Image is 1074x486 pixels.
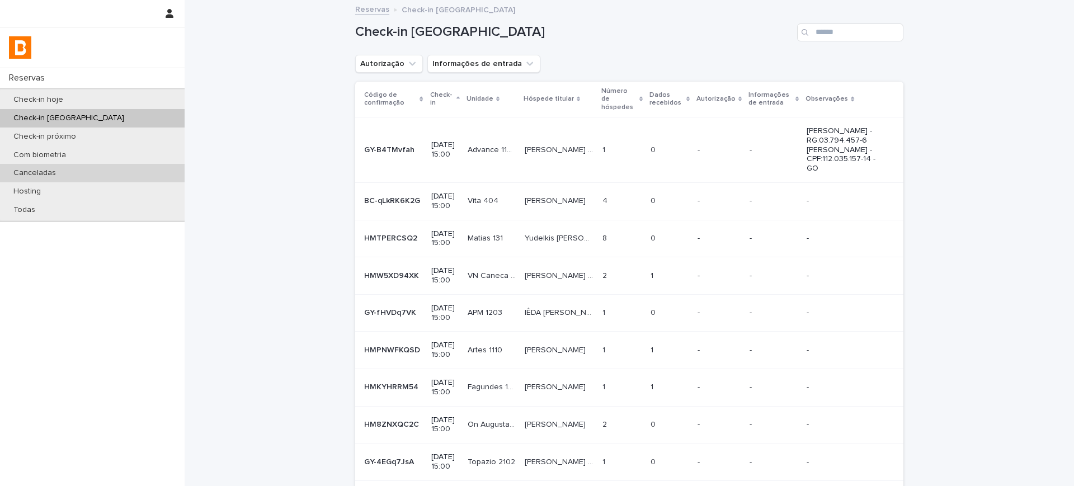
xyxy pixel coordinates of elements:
p: HMTPERCSQ2 [364,232,420,243]
p: 0 [651,143,658,155]
p: 0 [651,418,658,430]
p: - [698,420,741,430]
p: Dolmiro Cavalcante Souza [525,269,596,281]
h1: Check-in [GEOGRAPHIC_DATA] [355,24,793,40]
p: Unidade [467,93,493,105]
p: 1 [602,380,607,392]
p: Fagundes 1001 [468,380,518,392]
p: [DATE] 15:00 [431,192,459,211]
p: HMPNWFKQSD [364,343,422,355]
p: - [698,308,741,318]
p: - [698,457,741,467]
p: 0 [651,232,658,243]
p: Matias 131 [468,232,505,243]
p: Check-in hoje [4,95,72,105]
p: [PERSON_NAME] [525,418,588,430]
p: Advance 1108 [468,143,518,155]
p: [PERSON_NAME] [525,343,588,355]
p: 1 [602,143,607,155]
p: Dados recebidos [649,89,683,110]
tr: HM8ZNXQC2CHM8ZNXQC2C [DATE] 15:00On Augusta 415On Augusta 415 [PERSON_NAME][PERSON_NAME] 22 00 --- [355,406,903,443]
input: Search [797,23,903,41]
p: HM8ZNXQC2C [364,418,421,430]
a: Reservas [355,2,389,15]
p: Check-in [430,89,454,110]
p: [DATE] 15:00 [431,266,459,285]
p: [DATE] 15:00 [431,140,459,159]
p: Todas [4,205,44,215]
tr: GY-B4TMvfahGY-B4TMvfah [DATE] 15:00Advance 1108Advance 1108 [PERSON_NAME] Advance 1505/1108[PERSO... [355,117,903,182]
p: VN Caneca 1002 [468,269,518,281]
p: Yudelkis Mercedes Sosa Montas [525,232,596,243]
p: - [807,346,885,355]
p: - [750,196,798,206]
p: GY-fHVDq7VK [364,306,418,318]
p: 0 [651,194,658,206]
p: Reservas [4,73,54,83]
p: 1 [602,343,607,355]
p: - [750,234,798,243]
tr: GY-fHVDq7VKGY-fHVDq7VK [DATE] 15:00APM 1203APM 1203 IÊDA [PERSON_NAME] APMIÊDA [PERSON_NAME] APM ... [355,294,903,332]
p: Hosting [4,187,50,196]
p: - [750,383,798,392]
p: - [807,383,885,392]
p: 1 [651,380,656,392]
img: zVaNuJHRTjyIjT5M9Xd5 [9,36,31,59]
p: - [750,420,798,430]
p: - [807,271,885,281]
p: - [807,196,885,206]
p: 0 [651,306,658,318]
p: Check-in [GEOGRAPHIC_DATA] [4,114,133,123]
p: 0 [651,455,658,467]
p: 1 [651,343,656,355]
p: - [698,346,741,355]
p: Código de confirmação [364,89,417,110]
p: Hóspede titular [524,93,574,105]
p: Flavio Prop Advance 1505/1108 [525,143,596,155]
p: - [807,308,885,318]
p: - [750,457,798,467]
p: - [750,271,798,281]
p: - [750,346,798,355]
p: GY-4EGq7JsA [364,455,416,467]
tr: HMTPERCSQ2HMTPERCSQ2 [DATE] 15:00Matias 131Matias 131 Yudelkis [PERSON_NAME] [PERSON_NAME]Yudelki... [355,220,903,257]
p: GY-B4TMvfah [364,143,417,155]
p: [DATE] 15:00 [431,304,459,323]
p: - [750,308,798,318]
p: - [807,457,885,467]
p: BC-qLkRK6K2G [364,194,422,206]
p: - [698,383,741,392]
p: - [698,196,741,206]
tr: GY-4EGq7JsAGY-4EGq7JsA [DATE] 15:00Topazio 2102Topazio 2102 [PERSON_NAME] prop TP2102[PERSON_NAME... [355,443,903,481]
p: APM 1203 [468,306,505,318]
tr: HMKYHRRM54HMKYHRRM54 [DATE] 15:00Fagundes 1001Fagundes 1001 [PERSON_NAME][PERSON_NAME] 11 11 --- [355,369,903,406]
p: - [698,234,741,243]
p: HMKYHRRM54 [364,380,421,392]
p: Observações [805,93,848,105]
p: Canceladas [4,168,65,178]
p: 2 [602,418,609,430]
p: Autorização [696,93,736,105]
p: 8 [602,232,609,243]
p: - [807,234,885,243]
p: 2 [602,269,609,281]
p: [DATE] 15:00 [431,416,459,435]
p: [DATE] 15:00 [431,341,459,360]
p: [PERSON_NAME] - RG:03.794.457-6 [PERSON_NAME] - CPF:112.035.157-14 - GO [807,126,885,173]
p: Topazio 2102 [468,455,517,467]
tr: HMPNWFKQSDHMPNWFKQSD [DATE] 15:00Artes 1110Artes 1110 [PERSON_NAME][PERSON_NAME] 11 11 --- [355,332,903,369]
p: Emanuel prop TP2102 [525,455,596,467]
p: Número de hóspedes [601,85,637,114]
p: On Augusta 415 [468,418,518,430]
p: - [698,271,741,281]
p: Com biometria [4,150,75,160]
p: Vita 404 [468,194,501,206]
p: HMW5XD94XK [364,269,421,281]
p: [DATE] 15:00 [431,378,459,397]
p: 1 [602,306,607,318]
tr: HMW5XD94XKHMW5XD94XK [DATE] 15:00VN Caneca 1002VN Caneca 1002 [PERSON_NAME] [PERSON_NAME][PERSON_... [355,257,903,295]
button: Informações de entrada [427,55,540,73]
tr: BC-qLkRK6K2GBC-qLkRK6K2G [DATE] 15:00Vita 404Vita 404 [PERSON_NAME][PERSON_NAME] 44 00 --- [355,182,903,220]
p: Informações de entrada [748,89,793,110]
